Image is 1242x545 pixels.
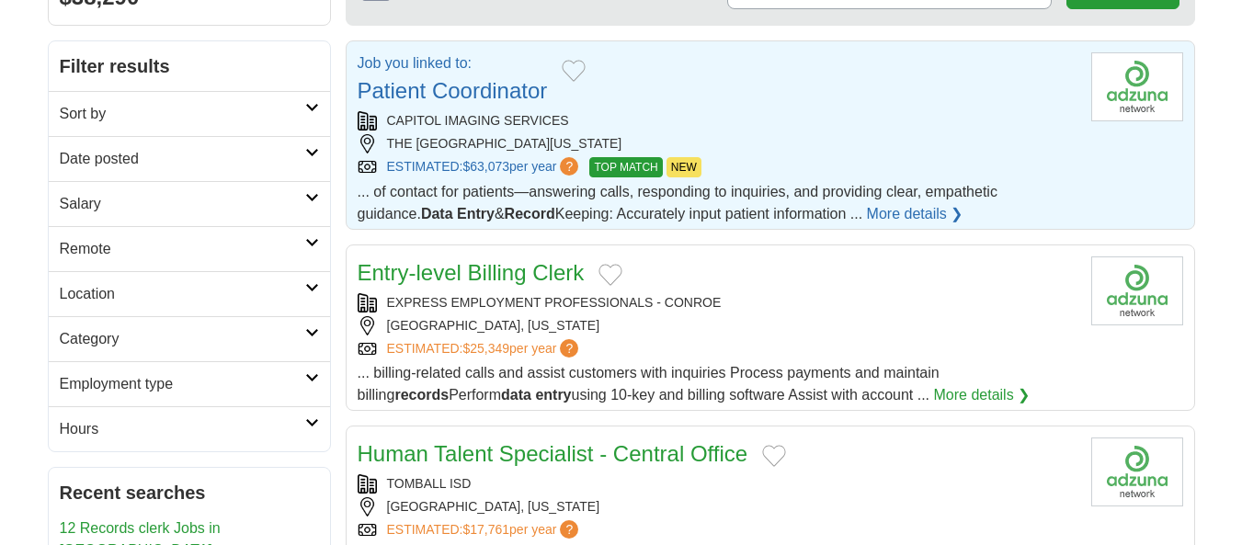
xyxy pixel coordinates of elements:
p: Job you linked to: [358,52,548,74]
a: Date posted [49,136,330,181]
img: Company logo [1091,437,1183,506]
h2: Filter results [49,41,330,91]
strong: entry [535,387,571,403]
a: Human Talent Specialist - Central Office [358,441,748,466]
a: More details ❯ [934,384,1031,406]
span: $17,761 [462,522,509,537]
strong: Record [505,206,555,221]
h2: Hours [60,418,305,440]
div: [GEOGRAPHIC_DATA], [US_STATE] [358,316,1077,335]
div: [GEOGRAPHIC_DATA], [US_STATE] [358,497,1077,517]
div: EXPRESS EMPLOYMENT PROFESSIONALS - CONROE [358,293,1077,312]
a: Remote [49,226,330,271]
span: $25,349 [462,341,509,356]
span: $63,073 [462,159,509,174]
a: More details ❯ [867,203,963,225]
button: Add to favorite jobs [762,445,786,467]
h2: Recent searches [60,479,319,506]
img: Company logo [1091,256,1183,325]
span: ... billing-related calls and assist customers with inquiries Process payments and maintain billi... [358,365,940,403]
span: ? [560,520,578,539]
a: ESTIMATED:$17,761per year? [387,520,583,539]
button: Add to favorite jobs [562,60,586,82]
h2: Employment type [60,373,305,395]
a: Hours [49,406,330,451]
strong: Data [421,206,453,221]
span: TOP MATCH [589,157,662,177]
h2: Sort by [60,103,305,125]
div: CAPITOL IMAGING SERVICES [358,111,1077,131]
h2: Category [60,328,305,350]
button: Add to favorite jobs [598,264,622,286]
h2: Remote [60,238,305,260]
div: THE [GEOGRAPHIC_DATA][US_STATE] [358,134,1077,153]
span: NEW [667,157,701,177]
a: Location [49,271,330,316]
h2: Date posted [60,148,305,170]
a: Sort by [49,91,330,136]
a: Patient Coordinator [358,78,548,103]
span: ? [560,157,578,176]
a: ESTIMATED:$25,349per year? [387,339,583,358]
h2: Location [60,283,305,305]
a: Category [49,316,330,361]
h2: Salary [60,193,305,215]
span: ... of contact for patients—answering calls, responding to inquiries, and providing clear, empath... [358,184,997,221]
a: Employment type [49,361,330,406]
strong: data [501,387,531,403]
a: Salary [49,181,330,226]
a: ESTIMATED:$63,073per year? [387,157,583,177]
img: Company logo [1091,52,1183,121]
div: TOMBALL ISD [358,474,1077,494]
strong: records [394,387,449,403]
span: ? [560,339,578,358]
strong: Entry [457,206,495,221]
a: Entry-level Billing Clerk [358,260,585,285]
